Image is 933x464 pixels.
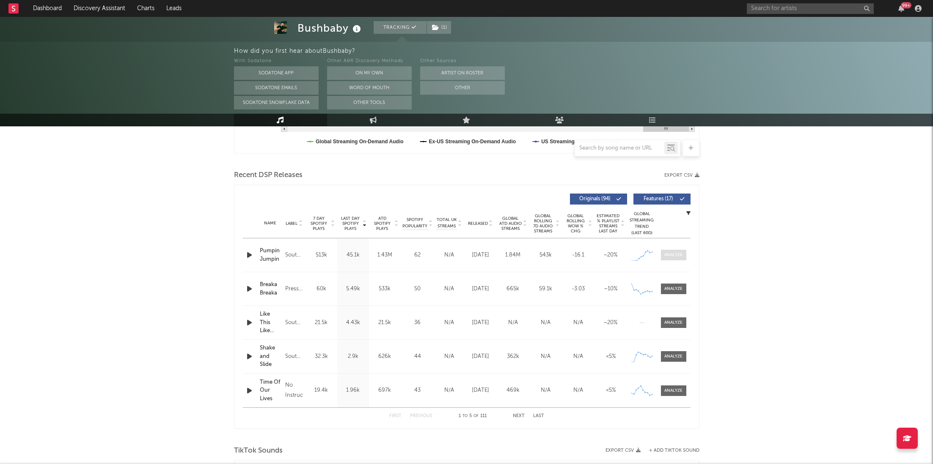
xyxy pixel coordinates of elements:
div: N/A [437,285,462,293]
button: First [389,414,402,418]
span: Released [468,221,488,226]
span: Originals ( 94 ) [575,197,614,202]
div: N/A [437,251,462,259]
div: With Sodatone [234,56,319,66]
div: 1.43M [371,251,399,259]
div: N/A [437,319,462,327]
button: Originals(94) [570,194,627,205]
div: 59.1k [531,285,560,293]
div: No Instruction [285,380,303,401]
div: 533k [371,285,399,293]
div: 1.96k [339,386,367,395]
div: N/A [531,319,560,327]
div: 4.43k [339,319,367,327]
div: 21.5k [371,319,399,327]
div: 43 [403,386,432,395]
a: Breaka Breaka [260,281,281,297]
div: 626k [371,352,399,361]
div: Other Sources [420,56,505,66]
button: Sodatone App [234,66,319,80]
button: Last [533,414,544,418]
div: 1.84M [499,251,527,259]
div: Southpoint [285,318,303,328]
button: Next [513,414,525,418]
div: 2.9k [339,352,367,361]
div: N/A [437,386,462,395]
span: ATD Spotify Plays [371,216,394,231]
text: Ex-US Streaming On-Demand Audio [429,139,516,145]
div: 665k [499,285,527,293]
input: Search for artists [747,3,874,14]
div: 32.3k [308,352,335,361]
button: + Add TikTok Sound [641,448,699,453]
button: On My Own [327,66,412,80]
div: 513k [308,251,335,259]
span: Spotify Popularity [402,217,427,229]
button: Word Of Mouth [327,81,412,95]
div: N/A [499,319,527,327]
a: Shake and Slide [260,344,281,369]
text: Global Streaming On-Demand Audio [316,139,404,145]
button: Previous [410,414,432,418]
div: [DATE] [466,352,495,361]
div: Pressure [285,284,303,294]
div: 543k [531,251,560,259]
div: -16.1 [564,251,592,259]
button: Export CSV [605,448,641,453]
span: Estimated % Playlist Streams Last Day [597,213,620,234]
span: Features ( 17 ) [639,197,678,202]
div: 21.5k [308,319,335,327]
button: 99+ [898,5,904,12]
div: <5% [597,352,625,361]
div: Global Streaming Trend (Last 60D) [629,211,655,236]
button: Tracking [374,21,427,34]
span: to [462,414,468,418]
span: Total UK Streams [437,217,457,229]
div: 469k [499,386,527,395]
div: Bushbaby [297,21,363,35]
span: Global Rolling 7D Audio Streams [531,213,555,234]
div: 5.49k [339,285,367,293]
button: Export CSV [664,173,699,178]
div: Other A&R Discovery Methods [327,56,412,66]
span: of [473,414,479,418]
div: 44 [403,352,432,361]
div: ~ 10 % [597,285,625,293]
div: Southpoint [285,250,303,260]
button: Other Tools [327,96,412,109]
div: N/A [437,352,462,361]
div: ~ 20 % [597,251,625,259]
div: N/A [564,386,592,395]
span: Last Day Spotify Plays [339,216,362,231]
button: (1) [427,21,451,34]
div: ~ 20 % [597,319,625,327]
a: Pumpin Jumpin [260,247,281,263]
span: Label [286,221,297,226]
span: 7 Day Spotify Plays [308,216,330,231]
button: Sodatone Snowflake Data [234,96,319,109]
button: Features(17) [633,194,691,205]
div: N/A [564,319,592,327]
div: <5% [597,386,625,395]
div: [DATE] [466,251,495,259]
div: 45.1k [339,251,367,259]
button: Artist on Roster [420,66,505,80]
span: Recent DSP Releases [234,170,303,180]
div: N/A [531,352,560,361]
div: 62 [403,251,432,259]
div: N/A [531,386,560,395]
div: 19.4k [308,386,335,395]
div: [DATE] [466,319,495,327]
div: 99 + [901,2,911,8]
div: 60k [308,285,335,293]
div: 362k [499,352,527,361]
div: Name [260,220,281,227]
div: [DATE] [466,386,495,395]
div: 1 5 111 [449,411,496,421]
a: Like This Like That [260,310,281,335]
div: 36 [403,319,432,327]
div: 50 [403,285,432,293]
